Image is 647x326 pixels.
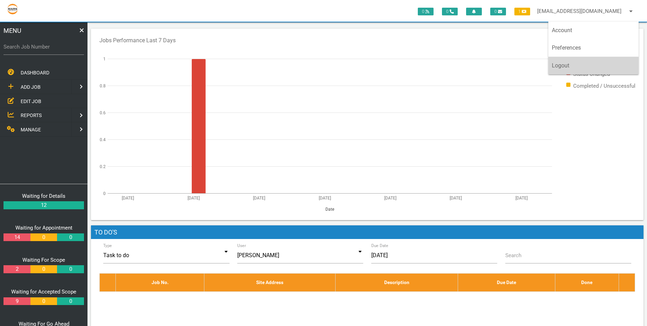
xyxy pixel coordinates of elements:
a: 9 [3,297,30,305]
text: [DATE] [515,195,528,200]
a: Preferences [548,39,639,57]
span: 1 [514,8,530,15]
text: 0.8 [100,83,106,88]
text: 0.4 [100,137,106,142]
text: [DATE] [188,195,200,200]
a: 0 [30,265,57,273]
span: MENU [3,26,21,35]
a: Waiting for Details [22,193,65,199]
span: EDIT JOB [21,98,41,104]
text: Date [325,207,334,211]
text: 0.2 [100,164,106,169]
a: Waiting For Scope [22,257,65,263]
text: [DATE] [319,195,331,200]
label: Search [505,252,521,260]
th: Description [336,274,458,291]
th: Job No. [116,274,204,291]
a: 0 [57,233,84,241]
a: 0 [57,265,84,273]
a: Waiting for Accepted Scope [11,289,76,295]
th: Due Date [458,274,555,291]
label: Search Job Number [3,43,84,51]
label: Type [103,242,112,249]
img: s3file [7,3,18,15]
h1: To Do's [91,225,644,239]
text: [DATE] [253,195,265,200]
text: [DATE] [450,195,462,200]
span: MANAGE [21,127,41,132]
span: 0 [418,8,434,15]
span: 0 [442,8,458,15]
a: Waiting for Appointment [15,225,72,231]
a: 0 [30,297,57,305]
th: Done [555,274,619,291]
text: [DATE] [384,195,396,200]
label: Due Date [371,242,388,249]
text: 0 [103,191,106,196]
span: ADD JOB [21,84,41,90]
text: 1 [103,56,106,61]
text: Jobs Performance Last 7 Days [99,37,176,44]
text: 0.6 [100,110,106,115]
a: Logout [548,57,639,74]
label: User [237,242,246,249]
a: 12 [3,201,84,209]
text: [DATE] [122,195,134,200]
a: 0 [57,297,84,305]
span: DASHBOARD [21,70,49,75]
text: Completed / Unsuccessful [573,82,635,89]
a: 2 [3,265,30,273]
span: 0 [490,8,506,15]
a: 0 [30,233,57,241]
a: 14 [3,233,30,241]
span: REPORTS [21,113,42,118]
th: Site Address [204,274,336,291]
a: Account [548,22,639,39]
